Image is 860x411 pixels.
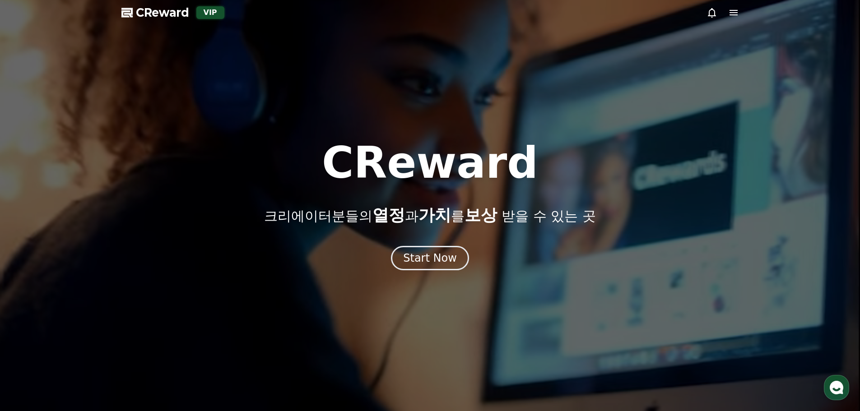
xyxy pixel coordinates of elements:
[465,206,497,224] span: 보상
[264,206,595,224] p: 크리에이터분들의 과 를 받을 수 있는 곳
[391,255,469,263] a: Start Now
[3,286,60,309] a: 홈
[372,206,405,224] span: 열정
[116,286,173,309] a: 설정
[403,251,457,265] div: Start Now
[391,246,469,270] button: Start Now
[418,206,451,224] span: 가치
[136,5,189,20] span: CReward
[28,300,34,307] span: 홈
[322,141,538,185] h1: CReward
[139,300,150,307] span: 설정
[196,6,224,19] div: VIP
[121,5,189,20] a: CReward
[83,300,93,307] span: 대화
[60,286,116,309] a: 대화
